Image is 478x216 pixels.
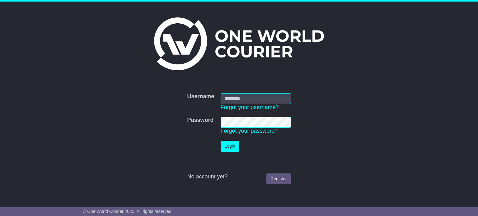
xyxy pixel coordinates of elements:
[266,173,291,184] a: Register
[187,117,213,124] label: Password
[187,173,291,180] div: No account yet?
[221,104,279,110] a: Forgot your username?
[187,93,214,100] label: Username
[221,141,239,152] button: Login
[83,209,173,214] span: © One World Courier 2025. All rights reserved.
[154,17,324,70] img: One World
[221,128,278,134] a: Forgot your password?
